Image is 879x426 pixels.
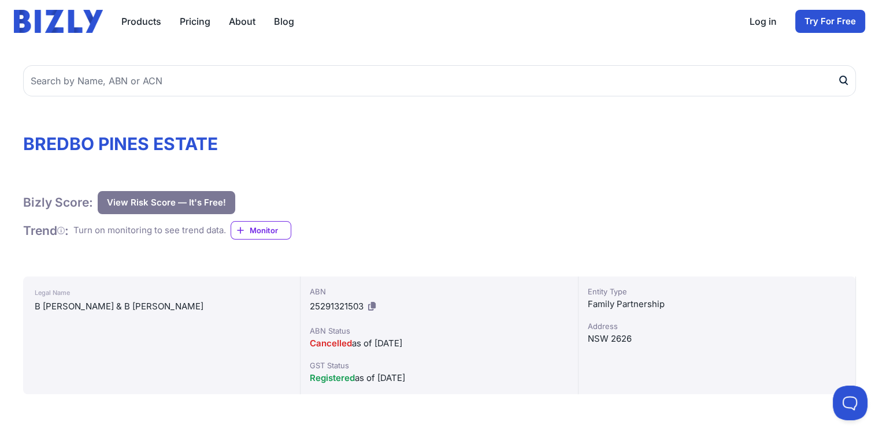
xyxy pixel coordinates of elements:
div: Legal Name [35,286,288,300]
span: Registered [310,372,355,383]
span: Monitor [250,225,291,236]
span: 25291321503 [310,301,364,312]
a: Monitor [231,221,291,240]
div: ABN Status [310,325,568,337]
div: Address [588,320,846,332]
h1: BREDBO PINES ESTATE [23,133,856,154]
a: Pricing [180,14,210,28]
div: B [PERSON_NAME] & B [PERSON_NAME] [35,300,288,313]
div: NSW 2626 [588,332,846,346]
h1: Bizly Score: [23,195,93,210]
button: Products [121,14,161,28]
iframe: Toggle Customer Support [833,386,867,420]
input: Search by Name, ABN or ACN [23,65,856,96]
div: ABN [310,286,568,297]
span: Cancelled [310,338,352,349]
div: GST Status [310,360,568,371]
div: Entity Type [588,286,846,297]
div: as of [DATE] [310,371,568,385]
h1: Trend : [23,223,69,238]
div: as of [DATE] [310,337,568,350]
a: About [229,14,255,28]
div: Turn on monitoring to see trend data. [73,224,226,237]
a: Blog [274,14,294,28]
a: Try For Free [795,10,865,33]
button: View Risk Score — It's Free! [98,191,235,214]
div: Family Partnership [588,297,846,311]
a: Log in [750,14,777,28]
